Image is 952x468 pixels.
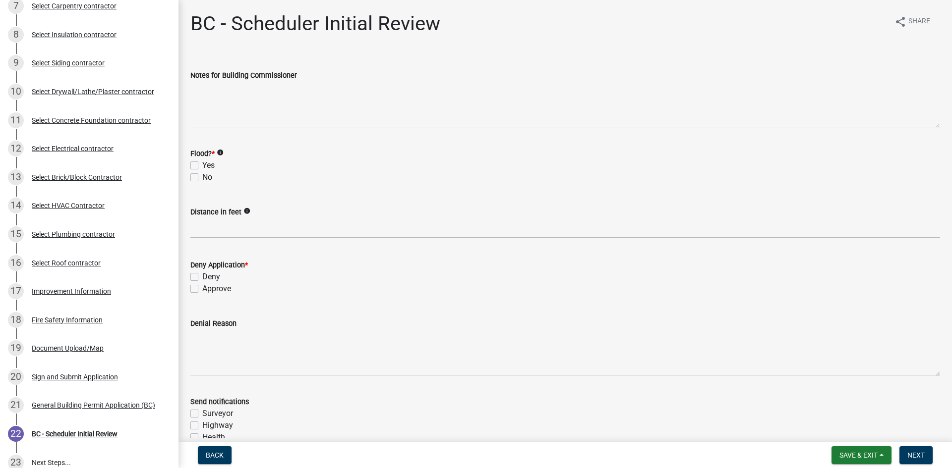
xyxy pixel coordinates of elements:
[190,209,241,216] label: Distance in feet
[32,202,105,209] div: Select HVAC Contractor
[8,283,24,299] div: 17
[32,59,105,66] div: Select Siding contractor
[908,16,930,28] span: Share
[8,169,24,185] div: 13
[32,373,118,380] div: Sign and Submit Application
[32,88,154,95] div: Select Drywall/Lathe/Plaster contractor
[243,208,250,214] i: info
[8,84,24,100] div: 10
[8,255,24,271] div: 16
[8,340,24,356] div: 19
[190,151,215,157] label: Flood?
[190,262,248,269] label: Deny Application
[202,271,220,283] label: Deny
[202,431,225,443] label: Health
[899,446,933,464] button: Next
[202,419,233,431] label: Highway
[8,55,24,71] div: 9
[198,446,232,464] button: Back
[32,117,151,124] div: Select Concrete Foundation contractor
[907,451,925,459] span: Next
[32,145,114,152] div: Select Electrical contractor
[32,260,101,266] div: Select Roof contractor
[32,2,117,9] div: Select Carpentry contractor
[8,198,24,213] div: 14
[190,399,249,406] label: Send notifications
[8,397,24,413] div: 21
[32,430,118,437] div: BC - Scheduler Initial Review
[8,141,24,156] div: 12
[8,369,24,385] div: 20
[839,451,878,459] span: Save & Exit
[887,12,938,31] button: shareShare
[190,320,237,327] label: Denial Reason
[8,426,24,442] div: 22
[832,446,892,464] button: Save & Exit
[217,149,224,156] i: info
[190,12,440,36] h1: BC - Scheduler Initial Review
[8,112,24,128] div: 11
[202,159,215,171] label: Yes
[206,451,224,459] span: Back
[8,312,24,328] div: 18
[32,288,111,295] div: Improvement Information
[8,226,24,242] div: 15
[32,231,115,238] div: Select Plumbing contractor
[32,402,155,409] div: General Building Permit Application (BC)
[202,408,233,419] label: Surveyor
[894,16,906,28] i: share
[8,27,24,43] div: 8
[190,72,297,79] label: Notes for Building Commissioner
[32,31,117,38] div: Select Insulation contractor
[202,283,231,295] label: Approve
[32,316,103,323] div: Fire Safety Information
[32,174,122,181] div: Select Brick/Block Contractor
[202,171,212,183] label: No
[32,345,104,352] div: Document Upload/Map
